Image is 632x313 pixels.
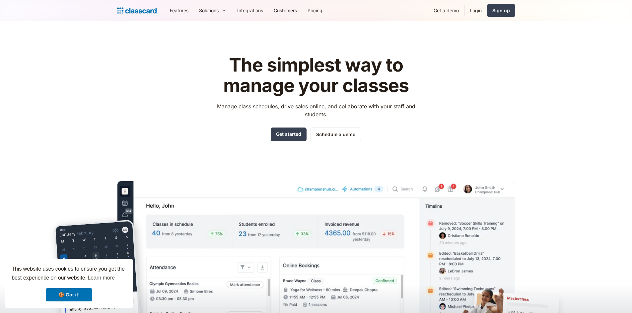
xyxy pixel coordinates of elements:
div: Sign up [492,7,510,14]
a: learn more about cookies [87,273,116,283]
h1: The simplest way to manage your classes [211,55,421,96]
a: Pricing [302,3,328,18]
a: Features [165,3,194,18]
div: Solutions [194,3,232,18]
a: Get started [271,128,307,141]
a: Sign up [487,4,515,17]
div: cookieconsent [5,259,133,308]
a: Schedule a demo [311,128,361,141]
div: Solutions [199,7,219,14]
a: Customers [268,3,302,18]
p: Manage class schedules, drive sales online, and collaborate with your staff and students. [211,102,421,118]
span: This website uses cookies to ensure you get the best experience on our website. [12,265,126,283]
a: home [117,6,157,15]
a: Integrations [232,3,268,18]
a: Login [464,3,487,18]
a: dismiss cookie message [46,288,92,301]
a: Get a demo [428,3,464,18]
